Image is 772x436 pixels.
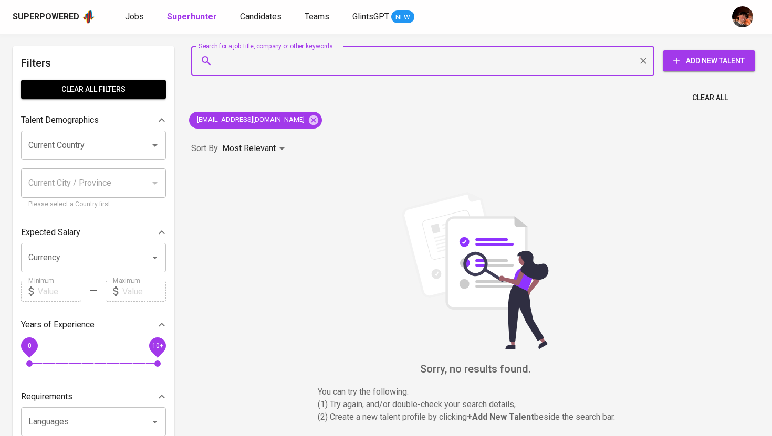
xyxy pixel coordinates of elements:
[222,142,276,155] p: Most Relevant
[81,9,96,25] img: app logo
[21,226,80,239] p: Expected Salary
[191,142,218,155] p: Sort By
[318,411,633,423] p: (2) Create a new talent profile by clicking beside the search bar.
[692,91,728,104] span: Clear All
[21,55,166,71] h6: Filters
[13,11,79,23] div: Superpowered
[13,9,96,25] a: Superpoweredapp logo
[222,139,288,158] div: Most Relevant
[318,386,633,398] p: You can try the following :
[21,318,95,331] p: Years of Experience
[688,88,732,108] button: Clear All
[21,80,166,99] button: Clear All filters
[21,222,166,243] div: Expected Salary
[148,414,162,429] button: Open
[21,314,166,335] div: Years of Experience
[125,10,146,24] a: Jobs
[21,110,166,131] div: Talent Demographics
[148,138,162,153] button: Open
[21,114,99,126] p: Talent Demographics
[189,112,322,129] div: [EMAIL_ADDRESS][DOMAIN_NAME]
[122,281,166,302] input: Value
[38,281,81,302] input: Value
[29,83,158,96] span: Clear All filters
[21,386,166,407] div: Requirements
[21,390,72,403] p: Requirements
[28,199,159,210] p: Please select a Country first
[318,398,633,411] p: (1) Try again, and/or double-check your search details,
[305,12,329,22] span: Teams
[391,12,414,23] span: NEW
[167,12,217,22] b: Superhunter
[148,250,162,265] button: Open
[240,10,284,24] a: Candidates
[27,342,31,349] span: 0
[663,50,755,71] button: Add New Talent
[397,192,554,349] img: file_searching.svg
[189,115,311,125] span: [EMAIL_ADDRESS][DOMAIN_NAME]
[467,412,534,422] b: + Add New Talent
[191,360,759,377] h6: Sorry, no results found.
[305,10,331,24] a: Teams
[636,54,651,68] button: Clear
[167,10,219,24] a: Superhunter
[671,55,747,68] span: Add New Talent
[152,342,163,349] span: 10+
[352,12,389,22] span: GlintsGPT
[732,6,753,27] img: diemas@glints.com
[125,12,144,22] span: Jobs
[240,12,281,22] span: Candidates
[352,10,414,24] a: GlintsGPT NEW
